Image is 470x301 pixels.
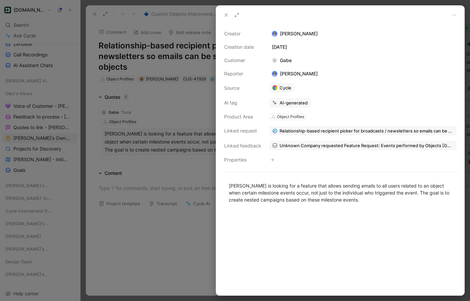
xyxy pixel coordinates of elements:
div: [PERSON_NAME] [269,70,320,78]
button: AI-generated [269,98,311,107]
div: Customer [224,56,261,64]
img: 💠 [272,128,278,133]
div: Product Area [224,113,261,121]
div: AI tag [224,99,261,107]
img: avatar [273,72,277,76]
div: G [272,58,277,63]
div: Creator [224,30,261,38]
div: Creation date [224,43,261,51]
div: Gabe [269,56,294,64]
div: AI-generated [280,100,308,106]
span: Unknown Company requested Feature Request: Events performed by Objects [GH#9871] [280,142,453,148]
div: [DATE] [269,43,456,51]
div: Reporter [224,70,261,78]
div: Linked feedback [224,142,261,150]
a: Cycle [269,83,294,92]
div: [PERSON_NAME] is looking for a feature that allows sending emails to all users related to an obje... [229,182,452,203]
button: 💠Relationship-based recipient picker for broadcasts / newsletters so emails can be sent based on ... [269,126,456,135]
div: Linked request [224,127,261,135]
div: Object Profiles [277,113,304,120]
img: avatar [273,32,277,36]
div: Source [224,84,261,92]
div: [PERSON_NAME] [269,30,456,38]
div: Properties [224,156,261,164]
a: Unknown Company requested Feature Request: Events performed by Objects [GH#9871] [269,141,456,150]
span: Relationship-based recipient picker for broadcasts / newsletters so emails can be sent based on c... [280,128,453,134]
